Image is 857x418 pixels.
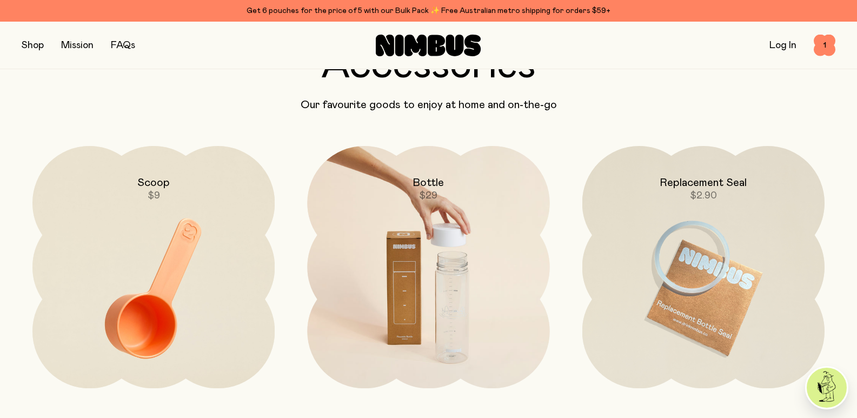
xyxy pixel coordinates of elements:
[22,4,835,17] div: Get 6 pouches for the price of 5 with our Bulk Pack ✨ Free Australian metro shipping for orders $59+
[307,146,549,388] a: Bottle$29
[137,176,170,189] h2: Scoop
[807,368,847,408] img: agent
[413,176,444,189] h2: Bottle
[419,191,437,201] span: $29
[769,41,796,50] a: Log In
[660,176,747,189] h2: Replacement Seal
[111,41,135,50] a: FAQs
[582,146,825,388] a: Replacement Seal$2.90
[61,41,94,50] a: Mission
[148,191,160,201] span: $9
[32,146,275,388] a: Scoop$9
[814,35,835,56] button: 1
[690,191,717,201] span: $2.90
[22,98,835,111] p: Our favourite goods to enjoy at home and on-the-go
